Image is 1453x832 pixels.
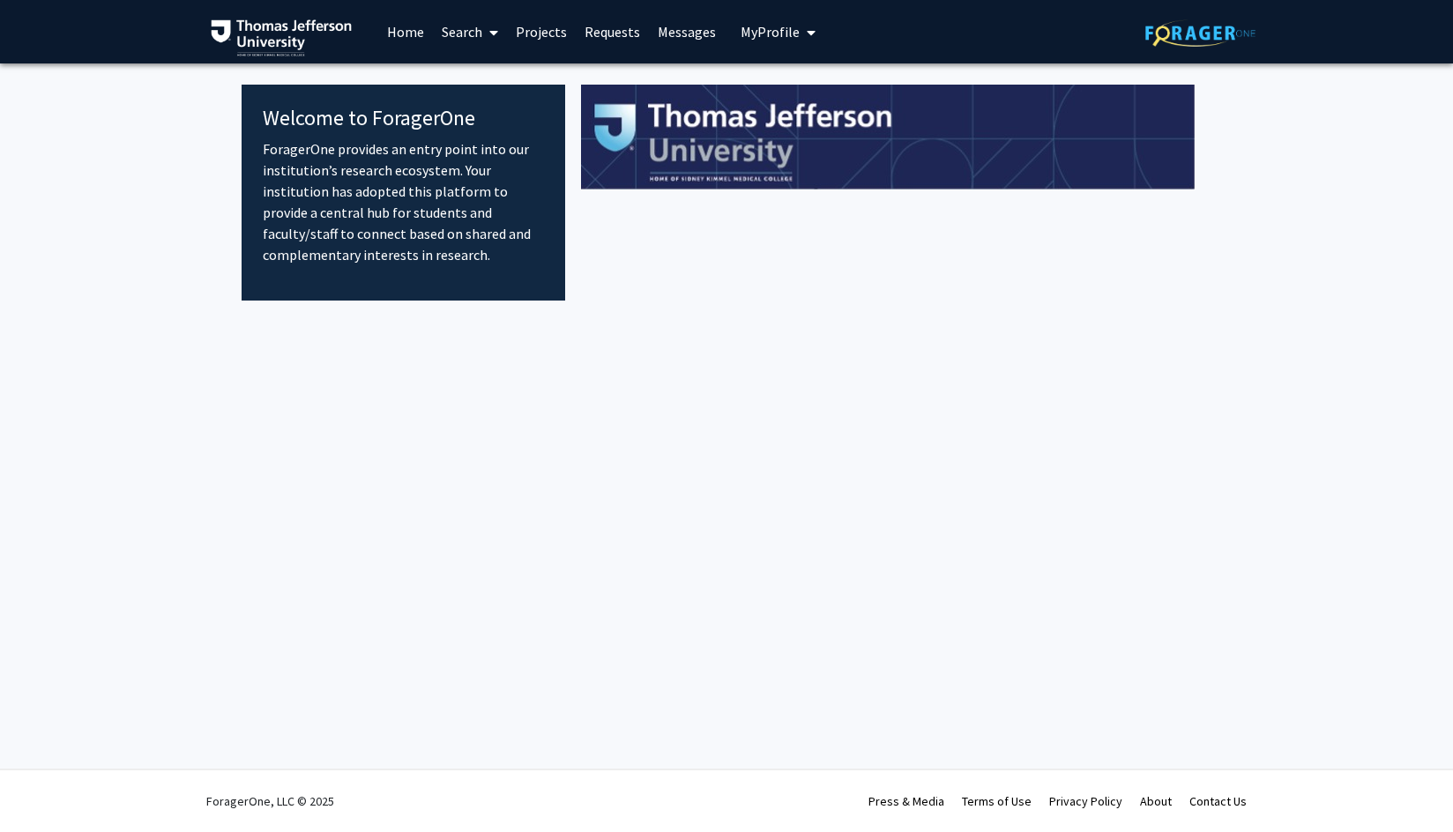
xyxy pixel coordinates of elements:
img: ForagerOne Logo [1145,19,1256,47]
a: Search [433,1,507,63]
a: Messages [649,1,725,63]
a: Projects [507,1,576,63]
a: About [1140,793,1172,809]
img: Thomas Jefferson University Logo [211,19,352,56]
a: Home [378,1,433,63]
h4: Welcome to ForagerOne [263,106,544,131]
a: Requests [576,1,649,63]
a: Press & Media [868,793,944,809]
a: Contact Us [1189,793,1247,809]
p: ForagerOne provides an entry point into our institution’s research ecosystem. Your institution ha... [263,138,544,265]
a: Terms of Use [962,793,1032,809]
img: Cover Image [581,85,1196,190]
div: ForagerOne, LLC © 2025 [206,770,334,832]
a: Privacy Policy [1049,793,1122,809]
span: My Profile [741,23,800,41]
